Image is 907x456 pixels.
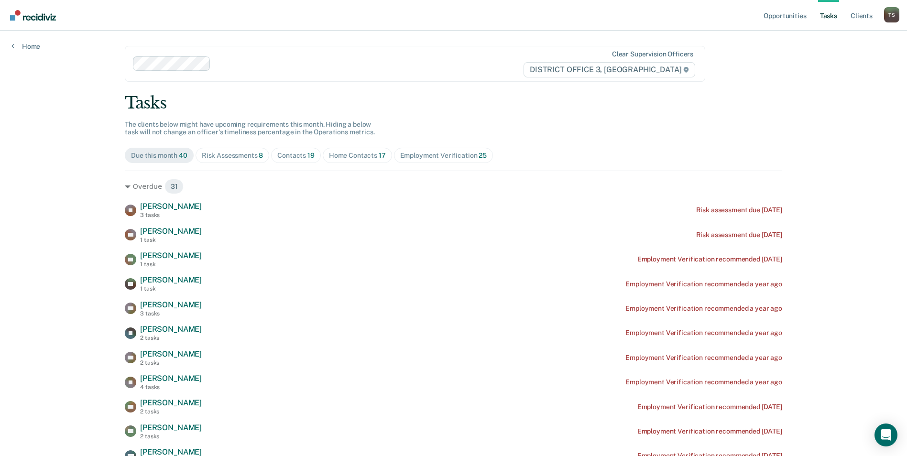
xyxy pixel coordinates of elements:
div: 2 tasks [140,433,202,440]
span: [PERSON_NAME] [140,251,202,260]
div: Employment Verification recommended [DATE] [637,403,782,411]
div: 4 tasks [140,384,202,391]
div: 3 tasks [140,310,202,317]
span: 31 [164,179,184,194]
a: Home [11,42,40,51]
div: Employment Verification recommended [DATE] [637,255,782,263]
div: Clear supervision officers [612,50,693,58]
div: Employment Verification recommended a year ago [625,378,782,386]
div: 1 task [140,261,202,268]
div: 3 tasks [140,212,202,218]
div: Risk assessment due [DATE] [696,206,782,214]
div: 1 task [140,237,202,243]
span: DISTRICT OFFICE 3, [GEOGRAPHIC_DATA] [524,62,695,77]
span: [PERSON_NAME] [140,398,202,407]
span: [PERSON_NAME] [140,227,202,236]
div: Risk assessment due [DATE] [696,231,782,239]
span: 8 [259,152,263,159]
div: Open Intercom Messenger [874,423,897,446]
div: Employment Verification recommended a year ago [625,354,782,362]
div: Overdue 31 [125,179,782,194]
span: 40 [179,152,187,159]
div: Due this month [131,152,187,160]
button: Profile dropdown button [884,7,899,22]
span: The clients below might have upcoming requirements this month. Hiding a below task will not chang... [125,120,375,136]
span: [PERSON_NAME] [140,202,202,211]
span: [PERSON_NAME] [140,300,202,309]
div: Tasks [125,93,782,113]
span: [PERSON_NAME] [140,423,202,432]
span: [PERSON_NAME] [140,275,202,284]
div: Contacts [277,152,315,160]
div: Risk Assessments [202,152,263,160]
div: T S [884,7,899,22]
span: [PERSON_NAME] [140,374,202,383]
div: Home Contacts [329,152,386,160]
span: [PERSON_NAME] [140,325,202,334]
div: Employment Verification recommended [DATE] [637,427,782,435]
div: Employment Verification recommended a year ago [625,280,782,288]
span: 19 [307,152,315,159]
img: Recidiviz [10,10,56,21]
div: 2 tasks [140,408,202,415]
div: 1 task [140,285,202,292]
div: Employment Verification recommended a year ago [625,304,782,313]
div: 2 tasks [140,359,202,366]
span: 25 [479,152,487,159]
span: [PERSON_NAME] [140,349,202,358]
div: Employment Verification recommended a year ago [625,329,782,337]
div: Employment Verification [400,152,487,160]
div: 2 tasks [140,335,202,341]
span: 17 [379,152,386,159]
